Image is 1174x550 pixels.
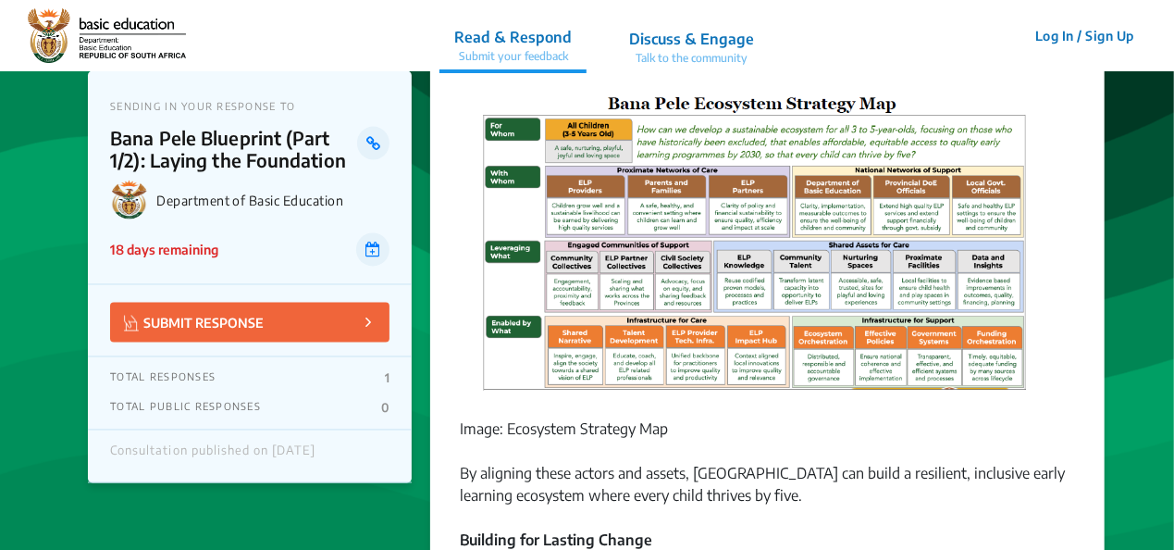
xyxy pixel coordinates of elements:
[629,28,754,50] p: Discuss & Engage
[110,100,389,112] p: SENDING IN YOUR RESPONSE TO
[110,444,315,469] div: Consultation published on [DATE]
[1023,21,1146,50] button: Log In / Sign Up
[460,531,652,550] strong: Building for Lasting Change
[110,303,389,343] button: SUBMIT RESPONSE
[454,48,572,65] p: Submit your feedback
[467,91,1044,404] img: AD_4nXe6ekdfCtHvnfgfegZAXFaf_3AOc3eVR724Y-txvEQivzFcdYZrsN5SgLkfes97_w-qSJ2L3h8D3V8zZ6Ny377gUPDuH...
[156,193,389,208] p: Department of Basic Education
[460,91,1075,530] div: By aligning these actors and assets, [GEOGRAPHIC_DATA] can build a resilient, inclusive early lea...
[110,181,149,219] img: Department of Basic Education logo
[110,401,261,416] p: TOTAL PUBLIC RESPONSES
[629,50,754,67] p: Talk to the community
[454,26,572,48] p: Read & Respond
[385,371,389,386] p: 1
[110,241,218,260] p: 18 days remaining
[110,371,216,386] p: TOTAL RESPONSES
[124,316,139,331] img: Vector.jpg
[28,8,186,64] img: r3bhv9o7vttlwasn7lg2llmba4yf
[110,127,357,171] p: Bana Pele Blueprint (Part 1/2): Laying the Foundation
[460,419,1075,441] figcaption: Image: Ecosystem Strategy Map
[381,401,389,416] p: 0
[124,312,264,333] p: SUBMIT RESPONSE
